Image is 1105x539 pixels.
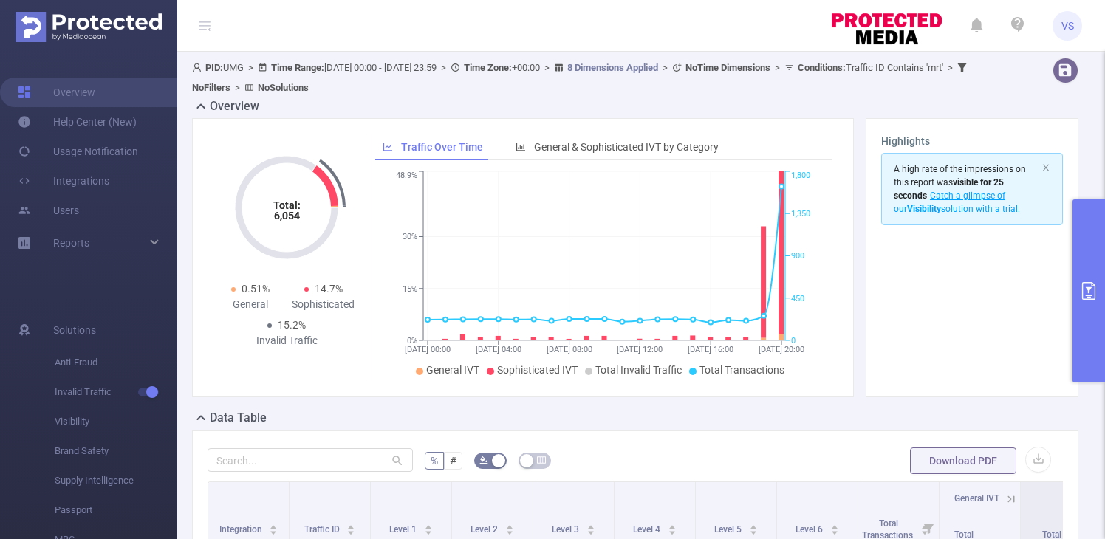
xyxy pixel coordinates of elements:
div: Sophisticated [287,297,360,312]
b: Time Zone: [464,62,512,73]
tspan: [DATE] 20:00 [759,345,804,354]
i: icon: caret-up [270,523,278,527]
span: Catch a glimpse of our solution with a trial. [894,190,1020,214]
img: Protected Media [16,12,162,42]
span: Level 6 [796,524,825,535]
i: icon: bg-colors [479,456,488,464]
span: 15.2% [278,319,306,331]
tspan: 48.9% [396,171,417,181]
tspan: [DATE] 00:00 [405,345,451,354]
span: Visibility [55,407,177,436]
i: icon: caret-down [424,529,432,533]
span: 0.51% [242,283,270,295]
span: Supply Intelligence [55,466,177,495]
div: Invalid Traffic [250,333,324,349]
span: Invalid Traffic [55,377,177,407]
tspan: 0% [407,336,417,346]
i: icon: caret-down [270,529,278,533]
i: icon: caret-up [424,523,432,527]
div: Sort [346,523,355,532]
div: Sort [830,523,839,532]
b: No Filters [192,82,230,93]
span: Brand Safety [55,436,177,466]
span: > [540,62,554,73]
span: % [431,455,438,467]
i: icon: table [537,456,546,464]
h2: Overview [210,97,259,115]
tspan: 1,800 [791,171,810,181]
a: Integrations [18,166,109,196]
i: icon: caret-down [830,529,838,533]
i: icon: caret-down [668,529,676,533]
i: icon: caret-up [347,523,355,527]
span: Passport [55,495,177,525]
b: Visibility [907,204,941,214]
div: General [213,297,287,312]
tspan: [DATE] 08:00 [546,345,592,354]
tspan: 450 [791,294,804,303]
a: Users [18,196,79,225]
b: No Solutions [258,82,309,93]
span: was [894,177,1004,201]
div: Sort [505,523,514,532]
span: Total Invalid Traffic [595,364,682,376]
div: Sort [269,523,278,532]
i: icon: caret-up [749,523,757,527]
span: Level 2 [471,524,500,535]
tspan: 0 [791,336,796,346]
i: icon: caret-down [347,529,355,533]
div: Sort [749,523,758,532]
span: Solutions [53,315,96,345]
b: PID: [205,62,223,73]
span: > [943,62,957,73]
tspan: 30% [403,233,417,242]
b: Time Range: [271,62,324,73]
i: icon: caret-down [505,529,513,533]
span: General IVT [954,493,999,504]
i: icon: caret-up [505,523,513,527]
span: 14.7% [315,283,343,295]
button: icon: close [1041,159,1050,176]
tspan: 900 [791,252,804,261]
tspan: 1,350 [791,209,810,219]
i: icon: caret-up [830,523,838,527]
tspan: Total: [273,199,301,211]
span: > [770,62,784,73]
span: Anti-Fraud [55,348,177,377]
span: # [450,455,456,467]
b: No Time Dimensions [685,62,770,73]
span: Level 4 [633,524,663,535]
a: Usage Notification [18,137,138,166]
span: Total Transactions [699,364,784,376]
i: icon: bar-chart [516,142,526,152]
span: General & Sophisticated IVT by Category [534,141,719,153]
span: Sophisticated IVT [497,364,578,376]
span: Traffic ID [304,524,342,535]
tspan: [DATE] 04:00 [475,345,521,354]
span: Traffic Over Time [401,141,483,153]
input: Search... [208,448,413,472]
i: icon: caret-down [586,529,595,533]
u: 8 Dimensions Applied [567,62,658,73]
i: icon: caret-down [749,529,757,533]
b: Conditions : [798,62,846,73]
tspan: 6,054 [274,210,300,222]
span: VS [1061,11,1074,41]
tspan: [DATE] 16:00 [688,345,733,354]
span: Level 5 [714,524,744,535]
span: Level 1 [389,524,419,535]
span: Reports [53,237,89,249]
span: A high rate of the impressions on this report [894,164,1026,188]
span: Traffic ID Contains 'mrt' [798,62,943,73]
span: General IVT [426,364,479,376]
button: Download PDF [910,447,1016,474]
div: Sort [424,523,433,532]
span: Integration [219,524,264,535]
i: icon: caret-up [668,523,676,527]
span: > [658,62,672,73]
tspan: 15% [403,284,417,294]
i: icon: line-chart [383,142,393,152]
span: Level 3 [552,524,581,535]
div: Sort [668,523,677,532]
span: UMG [DATE] 00:00 - [DATE] 23:59 +00:00 [192,62,971,93]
